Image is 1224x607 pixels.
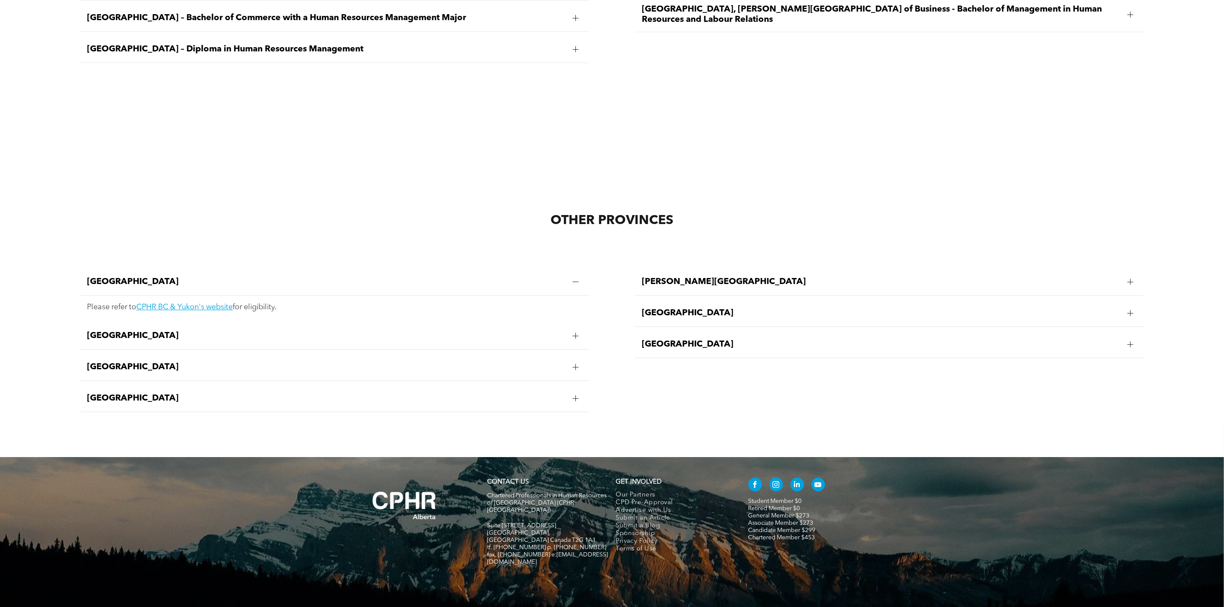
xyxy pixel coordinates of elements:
a: Advertise with Us [616,507,730,514]
a: General Member $273 [748,513,810,519]
a: Chartered Member $453 [748,535,815,541]
a: Candidate Member $299 [748,527,816,533]
a: Submit a Blog [616,522,730,530]
span: [GEOGRAPHIC_DATA] [642,339,1120,350]
a: Terms of Use [616,545,730,553]
a: linkedin [790,478,804,493]
span: fax. [PHONE_NUMBER] e:[EMAIL_ADDRESS][DOMAIN_NAME] [488,552,608,565]
a: Associate Member $273 [748,520,814,526]
span: [PERSON_NAME][GEOGRAPHIC_DATA] [642,277,1120,287]
span: Chartered Professionals in Human Resources of [GEOGRAPHIC_DATA] (CPHR [GEOGRAPHIC_DATA]) [488,493,607,513]
span: Suite [STREET_ADDRESS] [488,523,557,529]
a: youtube [811,478,825,493]
a: Student Member $0 [748,498,802,504]
a: Our Partners [616,491,730,499]
a: Privacy Policy [616,538,730,545]
span: [GEOGRAPHIC_DATA], [PERSON_NAME][GEOGRAPHIC_DATA] of Business - Bachelor of Management in Human R... [642,4,1120,25]
span: [GEOGRAPHIC_DATA] – Bachelor of Commerce with a Human Resources Management Major [87,13,566,23]
span: GET INVOLVED [616,479,662,485]
a: Retired Member $0 [748,505,800,511]
a: CPHR BC & Yukon's website [136,303,233,311]
a: CONTACT US [488,479,529,485]
span: tf. [PHONE_NUMBER] p. [PHONE_NUMBER] [488,544,607,550]
a: Sponsorship [616,530,730,538]
span: [GEOGRAPHIC_DATA] [87,362,566,372]
span: [GEOGRAPHIC_DATA] [87,277,566,287]
span: [GEOGRAPHIC_DATA] – Diploma in Human Resources Management [87,44,566,54]
span: OTHER PROVINCES [551,214,673,227]
span: [GEOGRAPHIC_DATA] [87,331,566,341]
a: facebook [748,478,762,493]
a: CPD Pre-Approval [616,499,730,507]
span: [GEOGRAPHIC_DATA] [642,308,1120,318]
a: Submit an Article [616,514,730,522]
span: [GEOGRAPHIC_DATA], [GEOGRAPHIC_DATA] Canada T2G 1A1 [488,530,596,543]
span: [GEOGRAPHIC_DATA] [87,393,566,404]
a: instagram [769,478,783,493]
img: A white background with a few lines on it [355,474,454,537]
p: Please refer to for eligibility. [87,302,582,312]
